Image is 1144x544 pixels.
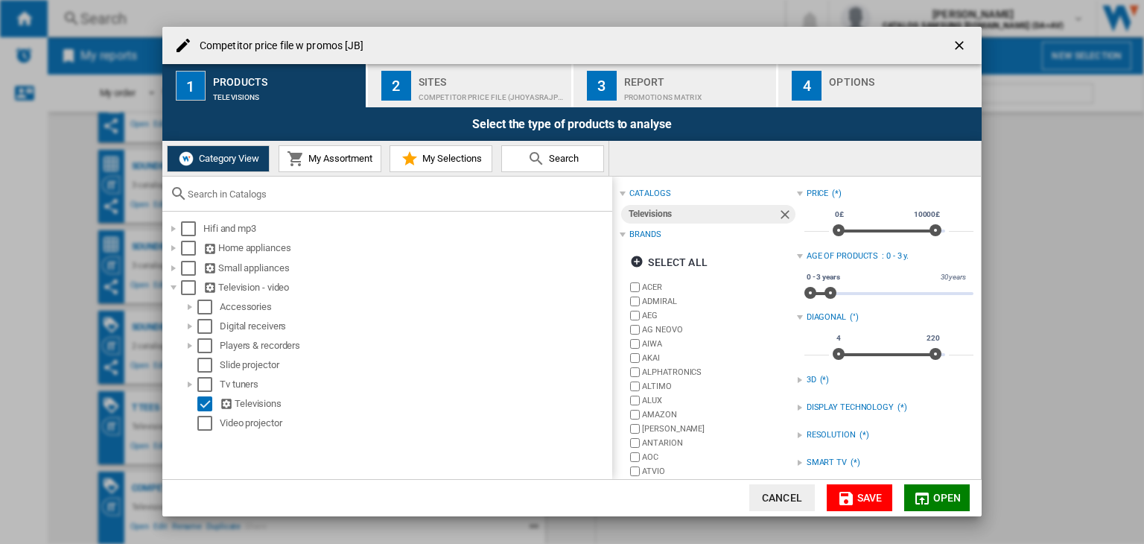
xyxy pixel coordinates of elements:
[305,153,372,164] span: My Assortment
[792,71,822,101] div: 4
[203,261,610,276] div: Small appliances
[857,492,883,504] span: Save
[642,367,796,378] label: ALPHATRONICS
[804,271,842,283] span: 0 - 3 years
[778,64,982,107] button: 4 Options
[630,339,640,349] input: brand.name
[197,396,220,411] md-checkbox: Select
[220,300,610,314] div: Accessories
[642,395,796,406] label: ALUX
[197,300,220,314] md-checkbox: Select
[197,338,220,353] md-checkbox: Select
[220,377,610,392] div: Tv tuners
[162,107,982,141] div: Select the type of products to analyse
[624,86,771,101] div: PROMOTIONS Matrix
[642,324,796,335] label: AG NEOVO
[642,452,796,463] label: AOC
[177,150,195,168] img: wiser-icon-white.png
[181,221,203,236] md-checkbox: Select
[167,145,270,172] button: Category View
[501,145,604,172] button: Search
[827,484,892,511] button: Save
[197,416,220,431] md-checkbox: Select
[203,241,610,256] div: Home appliances
[642,352,796,364] label: AKAI
[176,71,206,101] div: 1
[545,153,579,164] span: Search
[630,367,640,377] input: brand.name
[573,64,778,107] button: 3 Report PROMOTIONS Matrix
[630,353,640,363] input: brand.name
[181,241,203,256] md-checkbox: Select
[850,311,973,323] div: (")
[630,311,640,320] input: brand.name
[630,325,640,335] input: brand.name
[626,249,711,276] button: Select all
[192,39,364,54] h4: Competitor price file w promos [JB]
[630,452,640,462] input: brand.name
[213,70,360,86] div: Products
[642,338,796,350] label: AIWA
[220,358,610,373] div: Slide projector
[220,338,610,353] div: Players & recorders
[624,70,771,86] div: Report
[807,188,829,200] div: Price
[630,438,640,448] input: brand.name
[882,250,973,262] div: : 0 - 3 y.
[642,466,796,477] label: ATVIO
[642,282,796,293] label: ACER
[807,374,816,386] div: 3D
[807,429,856,441] div: RESOLUTION
[778,207,795,225] ng-md-icon: Remove
[630,282,640,292] input: brand.name
[630,410,640,420] input: brand.name
[629,188,670,200] div: catalogs
[924,332,942,344] span: 220
[587,71,617,101] div: 3
[833,209,846,221] span: 0£
[952,38,970,56] ng-md-icon: getI18NText('BUTTONS.CLOSE_DIALOG')
[829,70,976,86] div: Options
[419,153,482,164] span: My Selections
[197,319,220,334] md-checkbox: Select
[630,249,707,276] div: Select all
[630,424,640,434] input: brand.name
[807,311,846,323] div: DIAGONAL
[642,381,796,392] label: ALTIMO
[630,382,640,391] input: brand.name
[642,423,796,434] label: [PERSON_NAME]
[834,332,843,344] span: 4
[197,377,220,392] md-checkbox: Select
[213,86,360,101] div: Televisions
[197,358,220,373] md-checkbox: Select
[912,209,942,221] span: 10000£
[279,145,381,172] button: My Assortment
[188,189,605,200] input: Search in Catalogs
[195,153,259,164] span: Category View
[749,484,815,511] button: Cancel
[181,280,203,295] md-checkbox: Select
[933,492,962,504] span: Open
[419,70,565,86] div: Sites
[630,396,640,405] input: brand.name
[203,221,610,236] div: Hifi and mp3
[807,250,879,262] div: Age of products
[904,484,970,511] button: Open
[419,86,565,101] div: Competitor price file (jhoyasrajput) (wjenner) (30)
[220,416,610,431] div: Video projector
[220,396,610,411] div: Televisions
[203,280,610,295] div: Television - video
[807,457,847,469] div: SMART TV
[629,229,661,241] div: Brands
[642,296,796,307] label: ADMIRAL
[630,466,640,476] input: brand.name
[181,261,203,276] md-checkbox: Select
[162,64,367,107] button: 1 Products Televisions
[630,297,640,306] input: brand.name
[642,437,796,449] label: ANTARION
[381,71,411,101] div: 2
[220,319,610,334] div: Digital receivers
[629,205,777,224] div: Televisions
[642,310,796,321] label: AEG
[938,271,968,283] span: 30 years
